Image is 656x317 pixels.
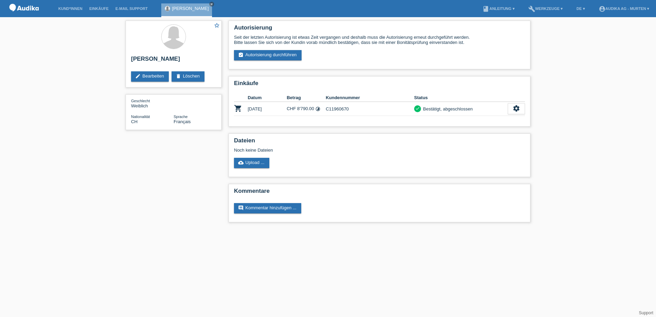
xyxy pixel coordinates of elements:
div: Weiblich [131,98,174,108]
span: Schweiz [131,119,138,124]
div: Bestätigt, abgeschlossen [421,105,473,113]
a: buildWerkzeuge ▾ [525,7,566,11]
a: E-Mail Support [112,7,151,11]
i: Fixe Raten (24 Raten) [315,106,320,111]
a: POS — MF Group [7,13,41,19]
i: star_border [214,22,220,28]
a: deleteLöschen [172,71,204,82]
h2: Kommentare [234,188,525,198]
h2: Dateien [234,137,525,148]
a: assignment_turned_inAutorisierung durchführen [234,50,302,60]
th: Status [414,94,508,102]
h2: Einkäufe [234,80,525,90]
i: check [415,106,420,111]
a: star_border [214,22,220,30]
span: Français [174,119,191,124]
i: delete [176,73,181,79]
i: settings [513,105,520,112]
h2: Autorisierung [234,24,525,35]
a: cloud_uploadUpload ... [234,158,269,168]
a: commentKommentar hinzufügen ... [234,203,301,213]
a: Einkäufe [86,7,112,11]
a: account_circleAudika AG - Murten ▾ [595,7,653,11]
span: Nationalität [131,115,150,119]
a: close [209,2,214,7]
span: Geschlecht [131,99,150,103]
td: C11960670 [326,102,414,116]
div: Seit der letzten Autorisierung ist etwas Zeit vergangen und deshalb muss die Autorisierung erneut... [234,35,525,45]
span: Sprache [174,115,188,119]
th: Kundennummer [326,94,414,102]
i: comment [238,205,244,211]
td: CHF 8'790.00 [287,102,326,116]
h2: [PERSON_NAME] [131,56,216,66]
td: [DATE] [248,102,287,116]
div: Noch keine Dateien [234,148,444,153]
i: book [482,5,489,12]
i: assignment_turned_in [238,52,244,58]
th: Betrag [287,94,326,102]
a: Kund*innen [55,7,86,11]
i: build [528,5,535,12]
i: close [210,2,213,6]
i: cloud_upload [238,160,244,165]
th: Datum [248,94,287,102]
i: account_circle [599,5,606,12]
a: bookAnleitung ▾ [479,7,518,11]
a: [PERSON_NAME] [172,6,209,11]
i: edit [135,73,141,79]
a: DE ▾ [573,7,588,11]
a: editBearbeiten [131,71,169,82]
a: Support [639,310,653,315]
i: POSP00026642 [234,104,242,113]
